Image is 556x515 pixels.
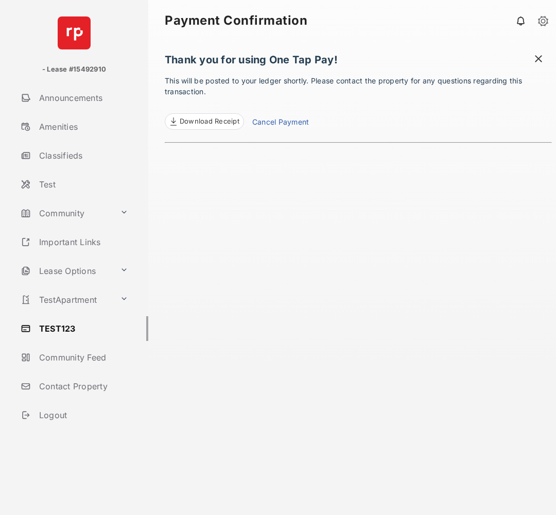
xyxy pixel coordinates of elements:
[16,85,148,110] a: Announcements
[42,64,106,75] p: - Lease #15492910
[165,113,244,130] a: Download Receipt
[16,143,148,168] a: Classifieds
[16,230,132,254] a: Important Links
[16,403,148,427] a: Logout
[16,259,116,283] a: Lease Options
[16,374,148,399] a: Contact Property
[16,345,148,370] a: Community Feed
[58,16,91,49] img: svg+xml;base64,PHN2ZyB4bWxucz0iaHR0cDovL3d3dy53My5vcmcvMjAwMC9zdmciIHdpZHRoPSI2NCIgaGVpZ2h0PSI2NC...
[180,116,239,127] span: Download Receipt
[16,316,148,341] a: TEST123
[16,287,116,312] a: TestApartment
[16,114,148,139] a: Amenities
[252,116,309,130] a: Cancel Payment
[16,201,116,226] a: Community
[165,54,552,71] h1: Thank you for using One Tap Pay!
[16,172,148,197] a: Test
[165,75,552,130] p: This will be posted to your ledger shortly. Please contact the property for any questions regardi...
[165,14,307,27] strong: Payment Confirmation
